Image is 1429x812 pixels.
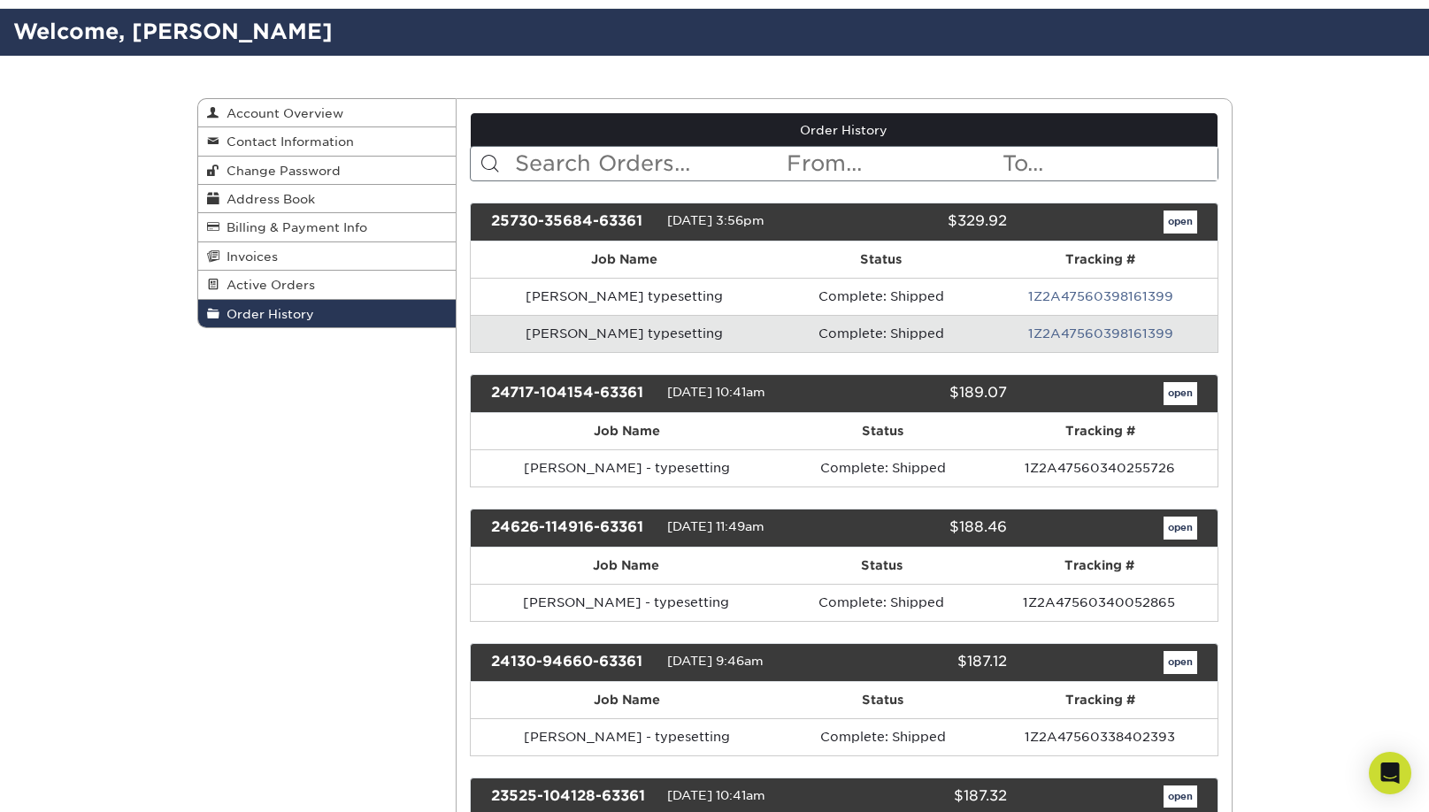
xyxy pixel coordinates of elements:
[779,278,984,315] td: Complete: Shipped
[981,584,1218,621] td: 1Z2A47560340052865
[1164,382,1197,405] a: open
[198,300,457,327] a: Order History
[219,249,278,264] span: Invoices
[782,584,981,621] td: Complete: Shipped
[478,382,667,405] div: 24717-104154-63361
[831,651,1020,674] div: $187.12
[667,385,765,399] span: [DATE] 10:41am
[478,785,667,808] div: 23525-104128-63361
[471,548,782,584] th: Job Name
[471,315,779,352] td: [PERSON_NAME] typesetting
[198,213,457,241] a: Billing & Payment Info
[983,449,1218,486] td: 1Z2A47560340255726
[983,682,1218,718] th: Tracking #
[198,127,457,156] a: Contact Information
[478,651,667,674] div: 24130-94660-63361
[831,517,1020,540] div: $188.46
[983,413,1218,449] th: Tracking #
[1164,517,1197,540] a: open
[471,449,783,486] td: [PERSON_NAME] - typesetting
[667,788,765,802] span: [DATE] 10:41am
[4,758,150,806] iframe: Google Customer Reviews
[478,211,667,234] div: 25730-35684-63361
[198,185,457,213] a: Address Book
[667,654,764,668] span: [DATE] 9:46am
[471,278,779,315] td: [PERSON_NAME] typesetting
[198,242,457,271] a: Invoices
[219,307,314,321] span: Order History
[783,682,983,718] th: Status
[1164,785,1197,808] a: open
[198,271,457,299] a: Active Orders
[783,449,983,486] td: Complete: Shipped
[984,241,1218,278] th: Tracking #
[478,517,667,540] div: 24626-114916-63361
[831,382,1020,405] div: $189.07
[779,241,984,278] th: Status
[219,134,354,149] span: Contact Information
[1164,211,1197,234] a: open
[782,548,981,584] th: Status
[219,220,367,234] span: Billing & Payment Info
[471,241,779,278] th: Job Name
[471,584,782,621] td: [PERSON_NAME] - typesetting
[831,785,1020,808] div: $187.32
[219,106,343,120] span: Account Overview
[198,99,457,127] a: Account Overview
[198,157,457,185] a: Change Password
[1369,752,1411,794] div: Open Intercom Messenger
[667,519,764,533] span: [DATE] 11:49am
[219,278,315,292] span: Active Orders
[1164,651,1197,674] a: open
[219,164,341,178] span: Change Password
[779,315,984,352] td: Complete: Shipped
[783,718,983,755] td: Complete: Shipped
[471,682,783,718] th: Job Name
[513,147,785,180] input: Search Orders...
[219,192,315,206] span: Address Book
[1001,147,1217,180] input: To...
[783,413,983,449] th: Status
[1028,326,1173,341] a: 1Z2A47560398161399
[983,718,1218,755] td: 1Z2A47560338402393
[471,718,783,755] td: [PERSON_NAME] - typesetting
[667,213,764,227] span: [DATE] 3:56pm
[981,548,1218,584] th: Tracking #
[471,413,783,449] th: Job Name
[471,113,1218,147] a: Order History
[1028,289,1173,303] a: 1Z2A47560398161399
[831,211,1020,234] div: $329.92
[785,147,1001,180] input: From...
